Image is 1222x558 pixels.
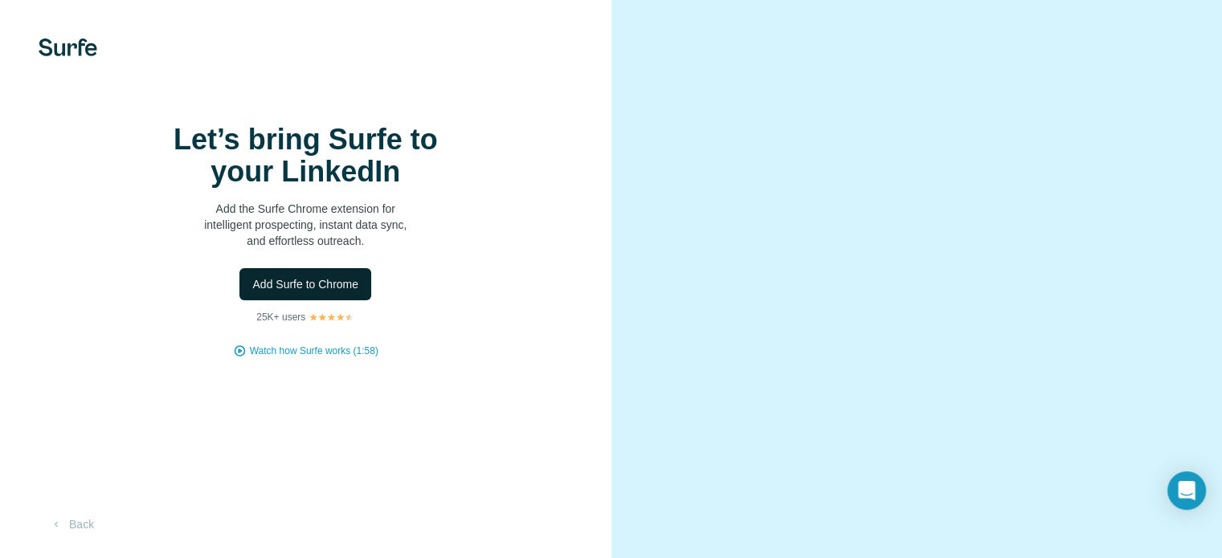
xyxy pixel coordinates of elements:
button: Add Surfe to Chrome [239,268,371,300]
button: Watch how Surfe works (1:58) [250,344,378,358]
p: 25K+ users [256,310,305,324]
img: Surfe's logo [39,39,97,56]
button: Back [39,510,105,539]
span: Add Surfe to Chrome [252,276,358,292]
div: Open Intercom Messenger [1167,471,1206,510]
h1: Let’s bring Surfe to your LinkedIn [145,124,466,188]
img: Rating Stars [309,312,354,322]
p: Add the Surfe Chrome extension for intelligent prospecting, instant data sync, and effortless out... [145,201,466,249]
